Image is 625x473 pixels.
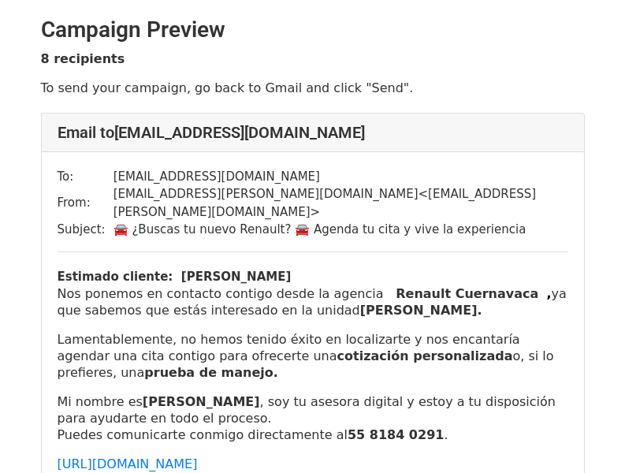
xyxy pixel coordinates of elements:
td: [EMAIL_ADDRESS][PERSON_NAME][DOMAIN_NAME] < [EMAIL_ADDRESS][PERSON_NAME][DOMAIN_NAME] > [113,185,568,221]
b: Renault Cuernavaca [396,286,538,301]
td: Subject: [58,221,113,239]
b: , [546,286,551,301]
b: cotización personalizada [337,348,513,363]
strong: 55 8184 0291 [348,427,444,442]
h4: Email to [EMAIL_ADDRESS][DOMAIN_NAME] [58,123,568,142]
td: To: [58,168,113,186]
p: Lamentablemente, no hemos tenido éxito en localizarte y nos encantaría agendar una cita contigo p... [58,331,568,381]
strong: [PERSON_NAME] [143,394,260,409]
b: prueba de manejo. [144,365,278,380]
p: Nos ponemos en contacto contigo desde la agencia ya que sabemos que estás interesado en la unidad [58,285,568,318]
h2: Campaign Preview [41,17,585,43]
td: [EMAIL_ADDRESS][DOMAIN_NAME] [113,168,568,186]
a: [URL][DOMAIN_NAME] [58,456,198,471]
p: To send your campaign, go back to Gmail and click "Send". [41,80,585,96]
b: [PERSON_NAME]. [360,303,482,318]
strong: 8 recipients [41,51,125,66]
td: From: [58,185,113,221]
b: Estimado cliente: [PERSON_NAME] [58,270,292,284]
p: Mi nombre es , soy tu asesora digital y estoy a tu disposición para ayudarte en todo el proceso. ... [58,393,568,443]
td: 🚘 ¿Buscas tu nuevo Renault? 🚘 Agenda tu cita y vive la experiencia [113,221,568,239]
